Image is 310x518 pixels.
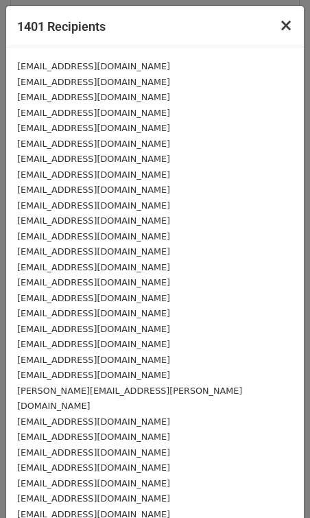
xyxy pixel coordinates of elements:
small: [EMAIL_ADDRESS][DOMAIN_NAME] [17,139,170,149]
small: [EMAIL_ADDRESS][DOMAIN_NAME] [17,231,170,242]
small: [EMAIL_ADDRESS][DOMAIN_NAME] [17,169,170,180]
small: [EMAIL_ADDRESS][DOMAIN_NAME] [17,355,170,365]
small: [EMAIL_ADDRESS][DOMAIN_NAME] [17,200,170,211]
h5: 1401 Recipients [17,17,106,36]
small: [EMAIL_ADDRESS][DOMAIN_NAME] [17,61,170,71]
small: [EMAIL_ADDRESS][DOMAIN_NAME] [17,432,170,442]
small: [PERSON_NAME][EMAIL_ADDRESS][PERSON_NAME][DOMAIN_NAME] [17,386,242,412]
small: [EMAIL_ADDRESS][DOMAIN_NAME] [17,108,170,118]
iframe: Chat Widget [241,452,310,518]
small: [EMAIL_ADDRESS][DOMAIN_NAME] [17,447,170,458]
small: [EMAIL_ADDRESS][DOMAIN_NAME] [17,123,170,133]
small: [EMAIL_ADDRESS][DOMAIN_NAME] [17,493,170,504]
small: [EMAIL_ADDRESS][DOMAIN_NAME] [17,262,170,272]
small: [EMAIL_ADDRESS][DOMAIN_NAME] [17,92,170,102]
small: [EMAIL_ADDRESS][DOMAIN_NAME] [17,215,170,226]
small: [EMAIL_ADDRESS][DOMAIN_NAME] [17,246,170,257]
small: [EMAIL_ADDRESS][DOMAIN_NAME] [17,478,170,488]
small: [EMAIL_ADDRESS][DOMAIN_NAME] [17,462,170,473]
small: [EMAIL_ADDRESS][DOMAIN_NAME] [17,416,170,427]
small: [EMAIL_ADDRESS][DOMAIN_NAME] [17,77,170,87]
small: [EMAIL_ADDRESS][DOMAIN_NAME] [17,370,170,380]
small: [EMAIL_ADDRESS][DOMAIN_NAME] [17,324,170,334]
small: [EMAIL_ADDRESS][DOMAIN_NAME] [17,293,170,303]
small: [EMAIL_ADDRESS][DOMAIN_NAME] [17,339,170,349]
button: Close [268,6,304,45]
span: × [279,16,293,35]
small: [EMAIL_ADDRESS][DOMAIN_NAME] [17,185,170,195]
small: [EMAIL_ADDRESS][DOMAIN_NAME] [17,277,170,287]
small: [EMAIL_ADDRESS][DOMAIN_NAME] [17,154,170,164]
small: [EMAIL_ADDRESS][DOMAIN_NAME] [17,308,170,318]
